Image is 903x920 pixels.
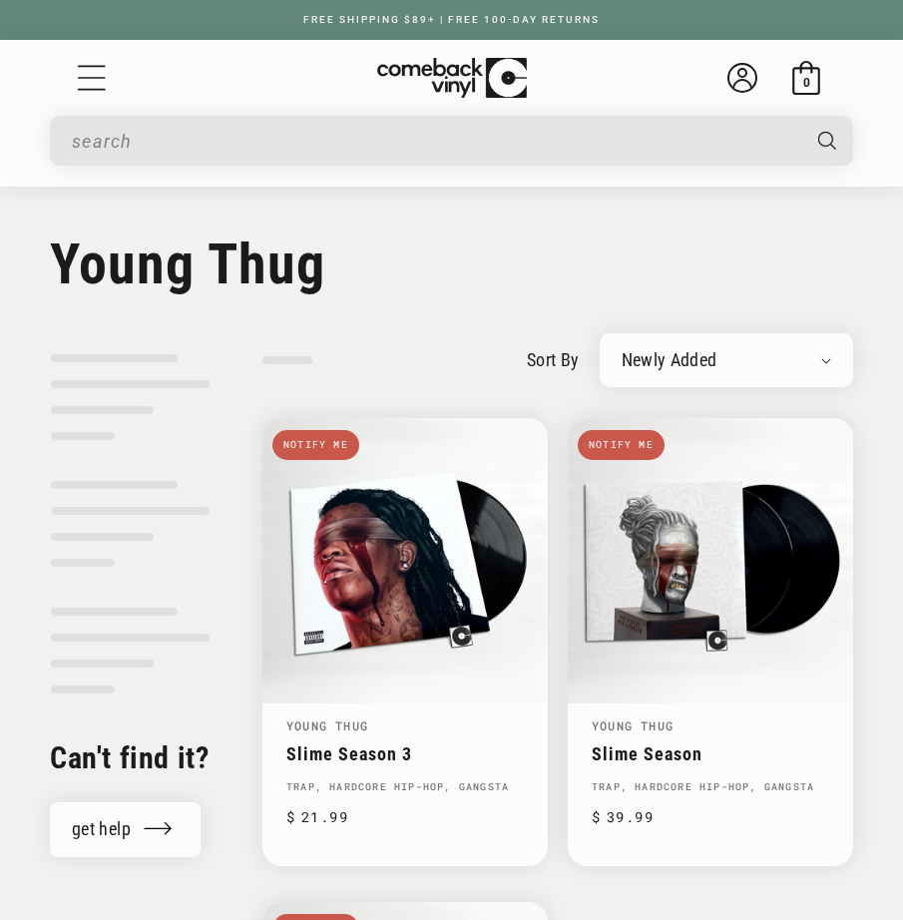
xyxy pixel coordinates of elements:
label: sort by [527,346,580,373]
img: ComebackVinyl.com [377,58,527,99]
a: Slime Season [592,743,829,764]
button: Search [799,116,855,166]
input: search [72,121,797,162]
span: 0 [803,75,810,90]
a: Slime Season 3 [286,743,524,764]
a: Young Thug [286,717,368,733]
a: FREE SHIPPING $89+ | FREE 100-DAY RETURNS [283,14,620,25]
a: get help [50,802,201,857]
div: Search [50,116,853,166]
h1: Young Thug [50,231,853,297]
h2: Can't find it? [50,738,211,777]
summary: Menu [75,61,109,95]
a: Young Thug [592,717,674,733]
